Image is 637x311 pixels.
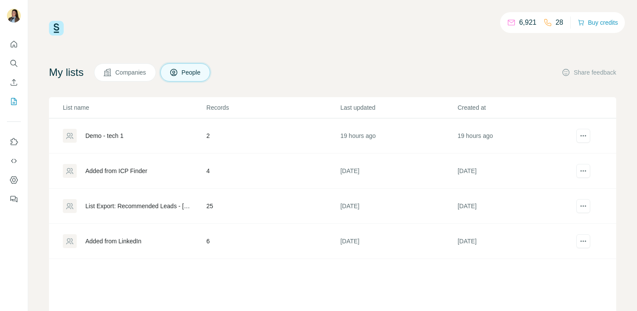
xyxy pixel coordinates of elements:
button: actions [576,129,590,143]
div: Demo - tech 1 [85,131,123,140]
div: Added from ICP Finder [85,167,147,175]
button: Buy credits [578,16,618,29]
button: Search [7,56,21,71]
img: Surfe Logo [49,21,64,36]
p: Last updated [340,103,456,112]
button: Use Surfe on LinkedIn [7,134,21,150]
p: 28 [556,17,563,28]
img: Avatar [7,9,21,23]
span: People [182,68,201,77]
button: actions [576,234,590,248]
p: 6,921 [519,17,536,28]
p: Records [206,103,339,112]
td: 19 hours ago [340,118,457,154]
td: [DATE] [457,154,574,189]
button: Use Surfe API [7,153,21,169]
span: Companies [115,68,147,77]
td: 6 [206,224,340,259]
td: [DATE] [340,224,457,259]
button: Dashboard [7,172,21,188]
div: Added from LinkedIn [85,237,141,246]
button: actions [576,199,590,213]
td: [DATE] [457,189,574,224]
button: Share feedback [562,68,616,77]
td: [DATE] [340,154,457,189]
td: [DATE] [457,224,574,259]
td: 25 [206,189,340,224]
button: My lists [7,94,21,109]
td: [DATE] [340,189,457,224]
p: List name [63,103,205,112]
button: Quick start [7,36,21,52]
button: Enrich CSV [7,75,21,90]
div: List Export: Recommended Leads - [DATE] 12:52 [85,202,192,210]
td: 19 hours ago [457,118,574,154]
h4: My lists [49,65,84,79]
button: Feedback [7,191,21,207]
button: actions [576,164,590,178]
td: 2 [206,118,340,154]
td: 4 [206,154,340,189]
p: Created at [458,103,574,112]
